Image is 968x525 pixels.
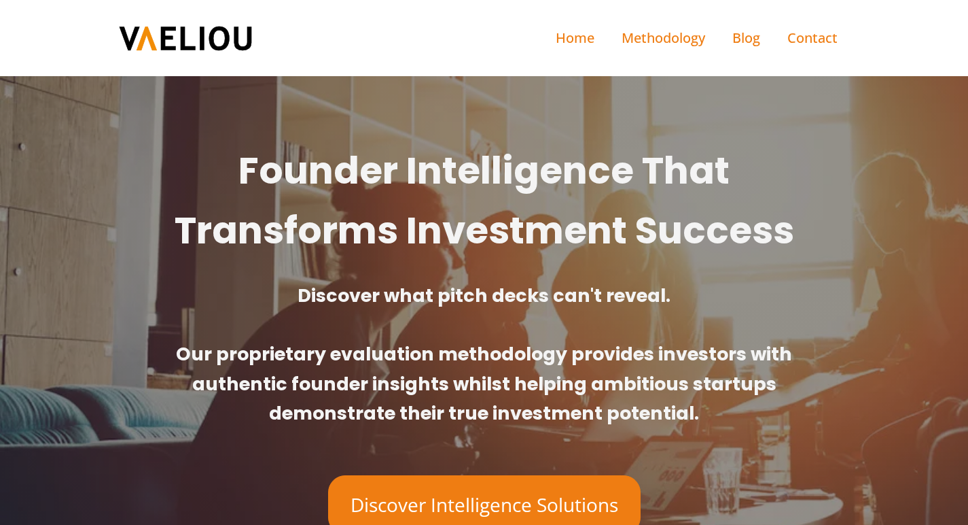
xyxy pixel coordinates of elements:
a: Blog [719,14,774,63]
a: Home [542,14,608,63]
a: Contact [774,14,851,63]
h2: Discover what pitch decks can't reveal. Our proprietary evaluation methodology provides investors... [173,281,796,428]
h1: Founder Intelligence That Transforms Investment Success [165,141,804,260]
a: Methodology [608,14,719,63]
img: VAELIOU - boost your performance [118,24,253,52]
